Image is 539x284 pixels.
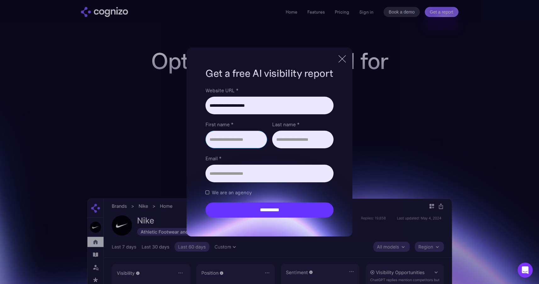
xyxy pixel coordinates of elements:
[205,121,267,128] label: First name *
[205,66,333,80] h1: Get a free AI visibility report
[212,189,252,196] span: We are an agency
[272,121,334,128] label: Last name *
[205,87,333,94] label: Website URL *
[205,155,333,162] label: Email *
[518,263,533,278] div: Open Intercom Messenger
[205,87,333,218] form: Brand Report Form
